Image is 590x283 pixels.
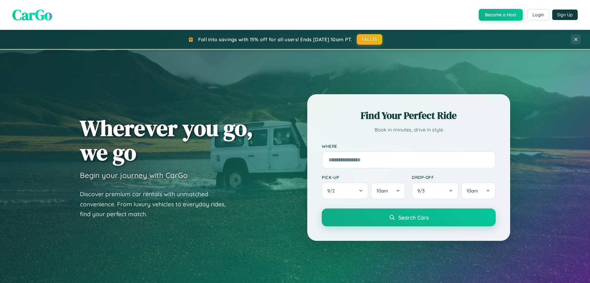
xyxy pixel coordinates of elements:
[371,182,406,199] button: 10am
[322,182,368,199] button: 9/2
[417,188,428,194] span: 9 / 3
[376,188,388,194] span: 10am
[327,188,338,194] span: 9 / 2
[322,175,406,180] label: Pick-up
[322,208,496,226] button: Search Cars
[412,182,458,199] button: 9/3
[357,34,383,45] button: FALL15
[12,5,52,25] span: CarGo
[527,9,549,20] button: Login
[461,182,496,199] button: 10am
[80,189,234,219] p: Discover premium car rentals with unmatched convenience. From luxury vehicles to everyday rides, ...
[322,144,496,149] label: Where
[398,214,429,221] span: Search Cars
[198,36,352,42] span: Fall into savings with 15% off for all users! Ends [DATE] 10am PT.
[466,188,478,194] span: 10am
[322,125,496,134] p: Book in minutes, drive in style
[322,109,496,122] h2: Find Your Perfect Ride
[552,10,578,20] button: Sign Up
[412,175,496,180] label: Drop-off
[80,171,188,180] h3: Begin your journey with CarGo
[80,116,253,164] h1: Wherever you go, we go
[479,9,523,21] button: Become a Host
